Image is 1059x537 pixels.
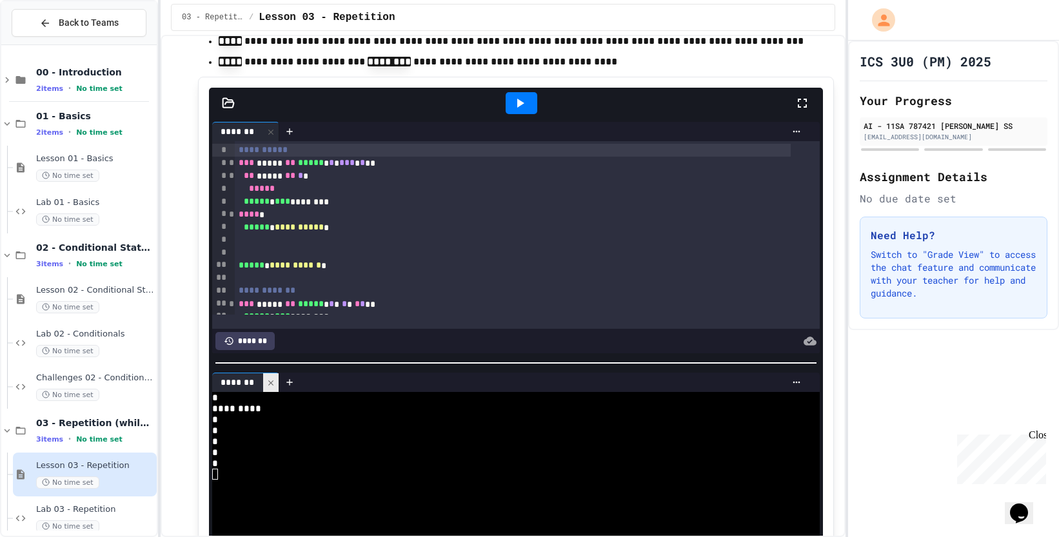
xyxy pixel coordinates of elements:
[860,92,1047,110] h2: Your Progress
[36,213,99,226] span: No time set
[68,259,71,269] span: •
[68,83,71,93] span: •
[259,10,395,25] span: Lesson 03 - Repetition
[36,345,99,357] span: No time set
[249,12,253,23] span: /
[36,197,154,208] span: Lab 01 - Basics
[858,5,898,35] div: My Account
[36,373,154,384] span: Challenges 02 - Conditionals
[36,476,99,489] span: No time set
[1005,485,1046,524] iframe: chat widget
[36,170,99,182] span: No time set
[36,242,154,253] span: 02 - Conditional Statements (if)
[36,260,63,268] span: 3 items
[76,435,123,444] span: No time set
[36,128,63,137] span: 2 items
[36,504,154,515] span: Lab 03 - Repetition
[871,228,1036,243] h3: Need Help?
[36,84,63,93] span: 2 items
[36,435,63,444] span: 3 items
[36,520,99,532] span: No time set
[76,84,123,93] span: No time set
[864,132,1044,142] div: [EMAIL_ADDRESS][DOMAIN_NAME]
[860,191,1047,206] div: No due date set
[76,260,123,268] span: No time set
[59,16,119,30] span: Back to Teams
[860,168,1047,186] h2: Assignment Details
[36,110,154,122] span: 01 - Basics
[12,9,146,37] button: Back to Teams
[68,127,71,137] span: •
[36,66,154,78] span: 00 - Introduction
[952,429,1046,484] iframe: chat widget
[36,285,154,296] span: Lesson 02 - Conditional Statements (if)
[68,434,71,444] span: •
[36,389,99,401] span: No time set
[36,417,154,429] span: 03 - Repetition (while and for)
[5,5,89,82] div: Chat with us now!Close
[76,128,123,137] span: No time set
[860,52,991,70] h1: ICS 3U0 (PM) 2025
[36,153,154,164] span: Lesson 01 - Basics
[36,460,154,471] span: Lesson 03 - Repetition
[182,12,244,23] span: 03 - Repetition (while and for)
[36,329,154,340] span: Lab 02 - Conditionals
[36,301,99,313] span: No time set
[871,248,1036,300] p: Switch to "Grade View" to access the chat feature and communicate with your teacher for help and ...
[864,120,1044,132] div: AI - 11SA 787421 [PERSON_NAME] SS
